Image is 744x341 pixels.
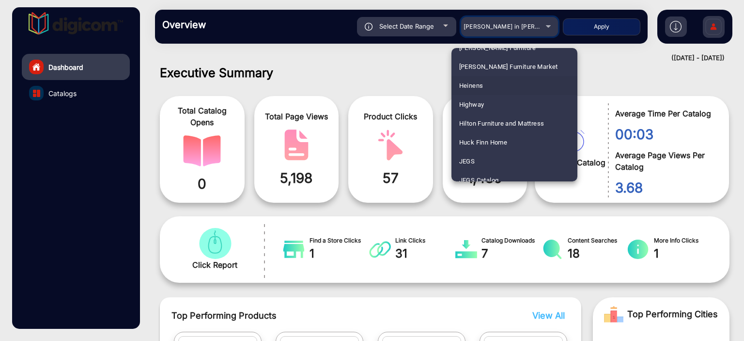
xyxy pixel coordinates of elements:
[459,152,475,171] span: JEGS
[459,38,536,57] span: [PERSON_NAME] Furniture
[459,95,484,114] span: Highway
[459,76,483,95] span: Heinens
[459,171,499,190] span: JEGS Catalog
[459,57,558,76] span: [PERSON_NAME] Furniture Market
[459,114,544,133] span: Hilton Furniture and Mattress
[459,133,508,152] span: Huck Finn Home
